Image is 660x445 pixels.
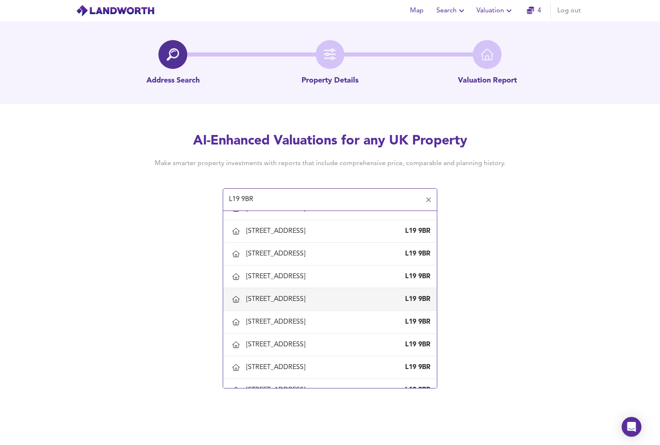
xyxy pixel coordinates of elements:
div: L19 9BR [397,340,430,349]
img: logo [76,5,155,17]
div: L19 9BR [397,249,430,258]
img: filter-icon [324,48,336,61]
div: [STREET_ADDRESS] [246,317,309,327]
div: L19 9BR [397,295,430,304]
span: Valuation [476,5,514,17]
h2: AI-Enhanced Valuations for any UK Property [142,132,518,150]
img: home-icon [481,48,493,61]
img: search-icon [167,48,179,61]
button: Clear [423,194,434,206]
h4: Make smarter property investments with reports that include comprehensive price, comparable and p... [142,159,518,168]
span: Log out [557,5,581,17]
p: Address Search [146,76,200,86]
button: Map [403,2,430,19]
div: [STREET_ADDRESS] [246,272,309,281]
button: Search [433,2,470,19]
div: L19 9BR [397,227,430,236]
button: 4 [521,2,547,19]
button: Log out [554,2,584,19]
div: L19 9BR [397,272,430,281]
p: Valuation Report [458,76,517,86]
div: Open Intercom Messenger [622,417,641,437]
span: Map [407,5,427,17]
div: L19 9BR [397,386,430,395]
span: Search [436,5,467,17]
input: Enter a postcode to start... [226,192,421,208]
div: [STREET_ADDRESS] [246,340,309,349]
div: L19 9BR [397,363,430,372]
div: L19 9BR [397,317,430,327]
div: [STREET_ADDRESS] [246,363,309,372]
button: Valuation [473,2,517,19]
div: [STREET_ADDRESS] [246,227,309,236]
div: [STREET_ADDRESS] [246,386,309,395]
a: 4 [527,5,541,17]
div: [STREET_ADDRESS] [246,295,309,304]
div: [STREET_ADDRESS] [246,249,309,258]
p: Property Details [302,76,358,86]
